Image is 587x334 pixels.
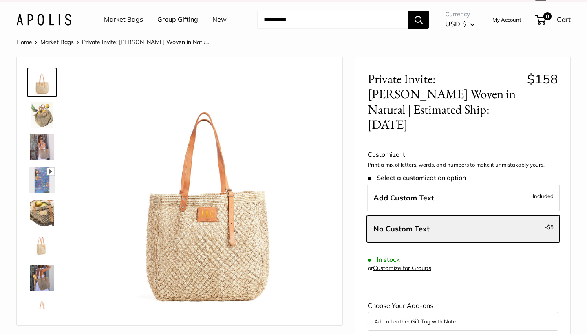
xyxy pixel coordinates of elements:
[16,38,32,46] a: Home
[368,161,558,169] p: Print a mix of letters, words, and numbers to make it unmistakably yours.
[368,263,431,274] div: or
[545,222,554,232] span: -
[368,149,558,161] div: Customize It
[543,12,552,20] span: 0
[257,11,408,29] input: Search...
[445,9,475,20] span: Currency
[445,20,466,28] span: USD $
[29,265,55,291] img: Private Invite: Mercado Woven in Natural | Estimated Ship: Oct. 12th
[29,167,55,193] img: Private Invite: Mercado Woven in Natural | Estimated Ship: Oct. 12th
[27,100,57,130] a: Private Invite: Mercado Woven in Natural | Estimated Ship: Oct. 12th
[368,71,521,132] span: Private Invite: [PERSON_NAME] Woven in Natural | Estimated Ship: [DATE]
[29,102,55,128] img: Private Invite: Mercado Woven in Natural | Estimated Ship: Oct. 12th
[27,263,57,292] a: Private Invite: Mercado Woven in Natural | Estimated Ship: Oct. 12th
[82,69,330,317] img: Private Invite: Mercado Woven in Natural | Estimated Ship: Oct. 12th
[82,38,209,46] span: Private Invite: [PERSON_NAME] Woven in Natu...
[367,215,560,242] label: Leave Blank
[29,232,55,258] img: Private Invite: Mercado Woven in Natural | Estimated Ship: Oct. 12th
[445,18,475,31] button: USD $
[27,68,57,97] a: Private Invite: Mercado Woven in Natural | Estimated Ship: Oct. 12th
[104,13,143,26] a: Market Bags
[408,11,429,29] button: Search
[27,296,57,325] a: Private Invite: Mercado Woven in Natural | Estimated Ship: Oct. 12th
[212,13,227,26] a: New
[29,297,55,323] img: Private Invite: Mercado Woven in Natural | Estimated Ship: Oct. 12th
[368,256,400,264] span: In stock
[492,15,521,24] a: My Account
[29,69,55,95] img: Private Invite: Mercado Woven in Natural | Estimated Ship: Oct. 12th
[27,198,57,227] a: Private Invite: Mercado Woven in Natural | Estimated Ship: Oct. 12th
[27,231,57,260] a: Private Invite: Mercado Woven in Natural | Estimated Ship: Oct. 12th
[368,300,558,331] div: Choose Your Add-ons
[536,13,571,26] a: 0 Cart
[373,224,430,233] span: No Custom Text
[27,133,57,162] a: Private Invite: Mercado Woven in Natural | Estimated Ship: Oct. 12th
[367,185,560,211] label: Add Custom Text
[527,71,558,87] span: $158
[16,14,71,26] img: Apolis
[29,134,55,160] img: Private Invite: Mercado Woven in Natural | Estimated Ship: Oct. 12th
[29,200,55,226] img: Private Invite: Mercado Woven in Natural | Estimated Ship: Oct. 12th
[157,13,198,26] a: Group Gifting
[368,174,466,182] span: Select a customization option
[547,224,554,230] span: $5
[16,37,209,47] nav: Breadcrumb
[373,193,434,202] span: Add Custom Text
[40,38,74,46] a: Market Bags
[374,316,552,326] button: Add a Leather Gift Tag with Note
[27,165,57,195] a: Private Invite: Mercado Woven in Natural | Estimated Ship: Oct. 12th
[533,191,554,201] span: Included
[373,264,431,272] a: Customize for Groups
[557,15,571,24] span: Cart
